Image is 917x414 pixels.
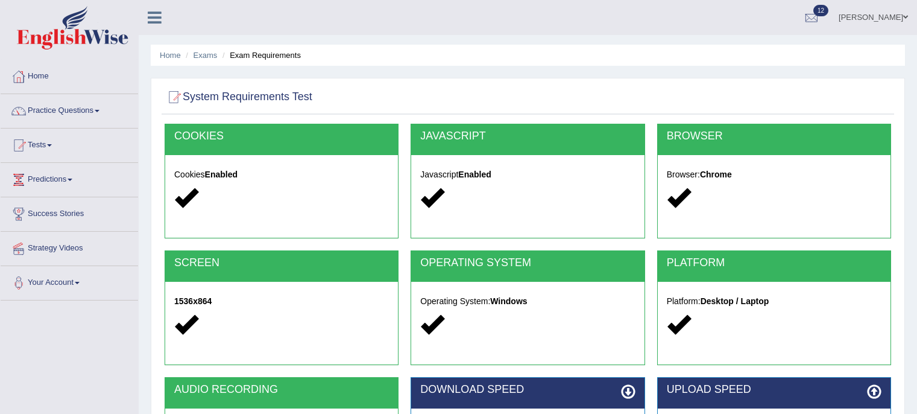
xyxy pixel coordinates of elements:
a: Practice Questions [1,94,138,124]
h2: PLATFORM [667,257,881,269]
strong: Desktop / Laptop [701,296,769,306]
h2: SCREEN [174,257,389,269]
h2: UPLOAD SPEED [667,384,881,396]
strong: Enabled [458,170,491,179]
h2: COOKIES [174,130,389,142]
a: Home [160,51,181,60]
strong: Chrome [700,170,732,179]
h2: OPERATING SYSTEM [420,257,635,269]
a: Tests [1,129,138,159]
a: Exams [194,51,218,60]
h2: System Requirements Test [165,88,312,106]
h5: Operating System: [420,297,635,306]
span: 12 [813,5,828,16]
li: Exam Requirements [219,49,301,61]
h5: Browser: [667,170,881,179]
a: Strategy Videos [1,232,138,262]
h2: BROWSER [667,130,881,142]
strong: Windows [490,296,527,306]
strong: Enabled [205,170,238,179]
a: Success Stories [1,197,138,228]
a: Predictions [1,163,138,193]
h5: Platform: [667,297,881,306]
strong: 1536x864 [174,296,212,306]
h2: AUDIO RECORDING [174,384,389,396]
h2: DOWNLOAD SPEED [420,384,635,396]
a: Your Account [1,266,138,296]
a: Home [1,60,138,90]
h2: JAVASCRIPT [420,130,635,142]
h5: Javascript [420,170,635,179]
h5: Cookies [174,170,389,179]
